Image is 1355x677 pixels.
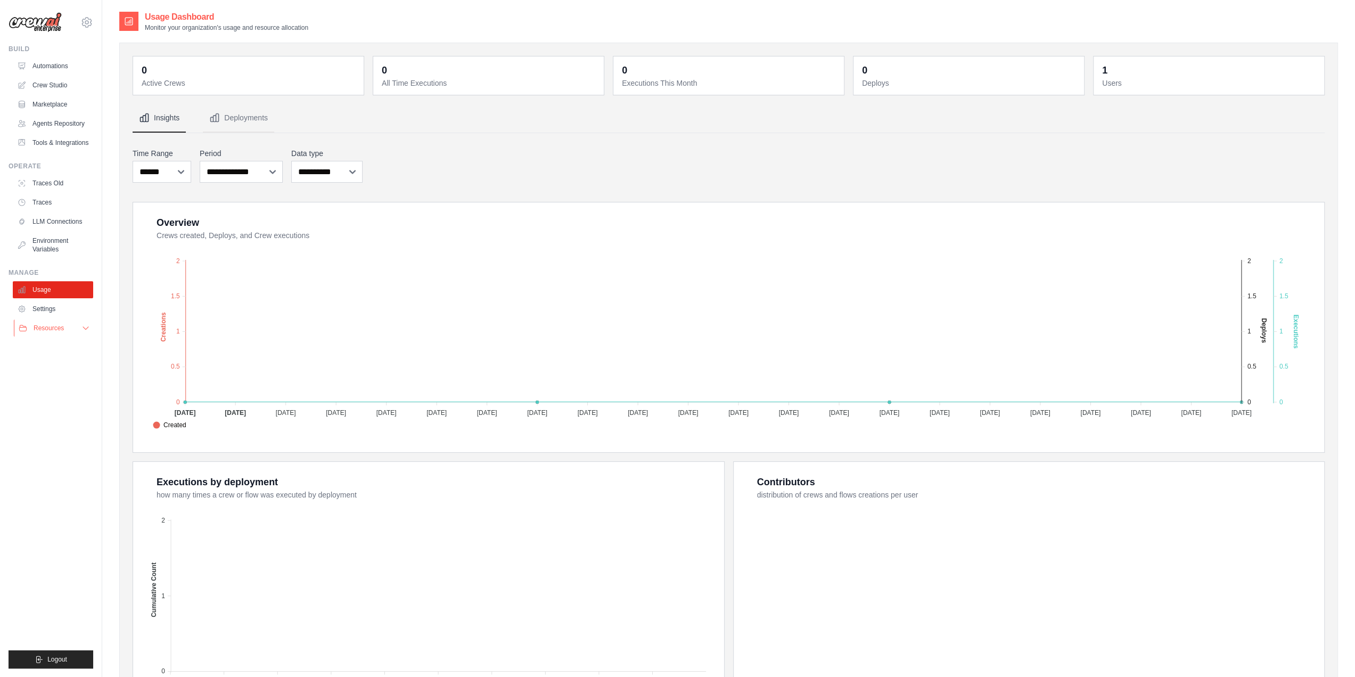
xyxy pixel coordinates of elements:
button: Deployments [203,104,274,133]
tspan: 1.5 [1279,292,1288,300]
tspan: 1 [1247,328,1251,335]
div: Overview [157,215,199,230]
span: Resources [34,324,64,332]
a: Tools & Integrations [13,134,93,151]
text: Cumulative Count [150,562,158,617]
tspan: [DATE] [1181,409,1201,417]
dt: Active Crews [142,78,357,88]
dt: Users [1102,78,1318,88]
tspan: 1.5 [1247,292,1257,300]
button: Resources [14,320,94,337]
div: Build [9,45,93,53]
tspan: [DATE] [1030,409,1050,417]
p: Monitor your organization's usage and resource allocation [145,23,308,32]
div: 0 [142,63,147,78]
tspan: 0.5 [1279,363,1288,371]
tspan: [DATE] [175,409,196,417]
div: 0 [382,63,387,78]
tspan: 0.5 [171,363,180,371]
a: Environment Variables [13,232,93,258]
tspan: [DATE] [879,409,899,417]
text: Creations [160,312,167,342]
tspan: 2 [1279,257,1283,265]
a: Marketplace [13,96,93,113]
h2: Usage Dashboard [145,11,308,23]
dt: All Time Executions [382,78,597,88]
a: Crew Studio [13,77,93,94]
tspan: 2 [176,257,180,265]
img: Logo [9,12,62,32]
tspan: 0 [161,667,165,675]
tspan: [DATE] [1231,409,1252,417]
tspan: 1 [1279,328,1283,335]
a: Agents Repository [13,115,93,132]
tspan: [DATE] [930,409,950,417]
tspan: [DATE] [225,409,246,417]
tspan: [DATE] [980,409,1000,417]
div: 0 [622,63,627,78]
dt: distribution of crews and flows creations per user [757,490,1312,500]
tspan: 0 [1247,398,1251,406]
a: Settings [13,300,93,317]
a: Automations [13,58,93,75]
tspan: 0 [176,398,180,406]
div: Contributors [757,475,815,490]
label: Data type [291,148,363,159]
a: Usage [13,281,93,298]
dt: Crews created, Deploys, and Crew executions [157,230,1311,241]
tspan: 0.5 [1247,363,1257,371]
a: Traces [13,194,93,211]
tspan: [DATE] [778,409,799,417]
tspan: [DATE] [326,409,346,417]
tspan: [DATE] [376,409,397,417]
tspan: [DATE] [678,409,699,417]
tspan: [DATE] [1080,409,1101,417]
tspan: [DATE] [426,409,447,417]
span: Logout [47,655,67,664]
dt: how many times a crew or flow was executed by deployment [157,490,711,500]
span: Created [153,420,186,430]
dt: Executions This Month [622,78,837,88]
tspan: [DATE] [829,409,849,417]
tspan: 1.5 [171,292,180,300]
tspan: [DATE] [477,409,497,417]
tspan: 2 [161,517,165,524]
tspan: [DATE] [628,409,648,417]
div: Operate [9,162,93,170]
text: Deploys [1260,318,1268,343]
label: Period [200,148,283,159]
dt: Deploys [862,78,1078,88]
label: Time Range [133,148,191,159]
nav: Tabs [133,104,1325,133]
tspan: [DATE] [728,409,749,417]
div: Executions by deployment [157,475,278,490]
tspan: [DATE] [276,409,296,417]
tspan: [DATE] [1131,409,1151,417]
a: Traces Old [13,175,93,192]
tspan: [DATE] [578,409,598,417]
text: Executions [1292,315,1300,349]
tspan: 2 [1247,257,1251,265]
button: Insights [133,104,186,133]
tspan: 1 [176,328,180,335]
div: Manage [9,268,93,277]
a: LLM Connections [13,213,93,230]
tspan: 0 [1279,398,1283,406]
tspan: [DATE] [527,409,547,417]
div: 1 [1102,63,1107,78]
tspan: 1 [161,592,165,600]
button: Logout [9,650,93,668]
div: 0 [862,63,867,78]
